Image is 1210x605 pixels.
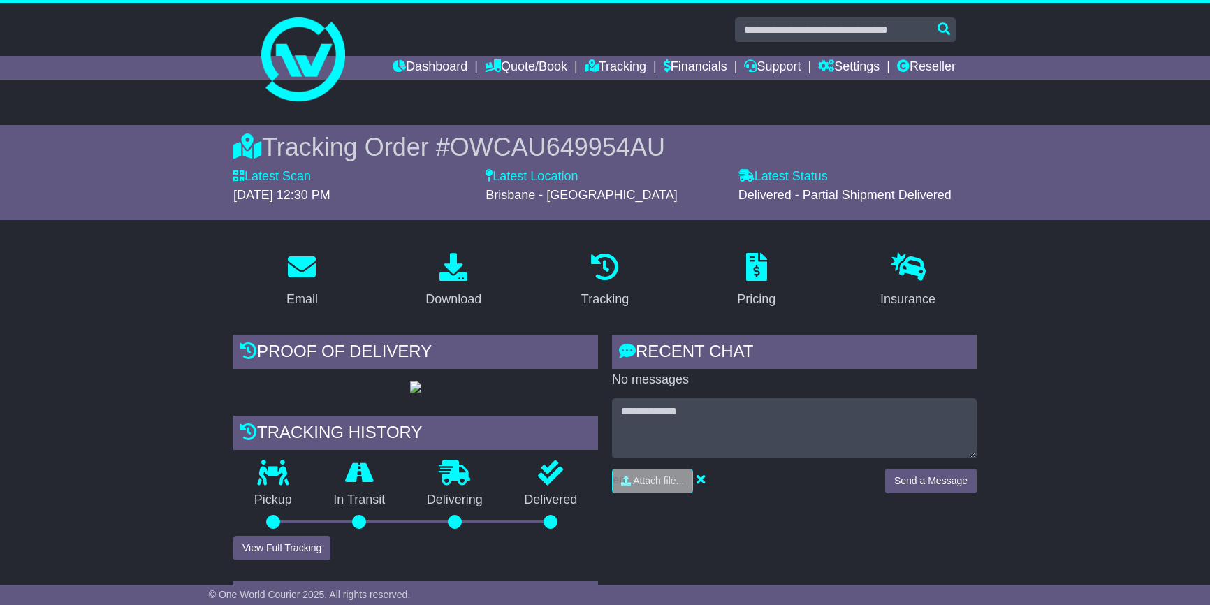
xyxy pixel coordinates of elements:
button: View Full Tracking [233,536,330,560]
span: OWCAU649954AU [450,133,665,161]
a: Dashboard [393,56,467,80]
a: Email [277,248,327,314]
p: In Transit [313,493,407,508]
div: Tracking Order # [233,132,977,162]
p: No messages [612,372,977,388]
a: Quote/Book [485,56,567,80]
button: Send a Message [885,469,977,493]
label: Latest Location [486,169,578,184]
div: Pricing [737,290,775,309]
div: RECENT CHAT [612,335,977,372]
a: Pricing [728,248,785,314]
label: Latest Scan [233,169,311,184]
a: Financials [664,56,727,80]
img: GetPodImage [410,381,421,393]
a: Insurance [871,248,945,314]
span: [DATE] 12:30 PM [233,188,330,202]
a: Tracking [572,248,638,314]
span: Brisbane - [GEOGRAPHIC_DATA] [486,188,677,202]
div: Proof of Delivery [233,335,598,372]
span: © One World Courier 2025. All rights reserved. [209,589,411,600]
div: Download [425,290,481,309]
p: Pickup [233,493,313,508]
label: Latest Status [738,169,828,184]
span: Delivered - Partial Shipment Delivered [738,188,952,202]
div: Tracking [581,290,629,309]
div: Tracking history [233,416,598,453]
a: Reseller [897,56,956,80]
p: Delivering [406,493,504,508]
p: Delivered [504,493,599,508]
div: Email [286,290,318,309]
a: Support [744,56,801,80]
a: Download [416,248,490,314]
a: Settings [818,56,880,80]
a: Tracking [585,56,646,80]
div: Insurance [880,290,935,309]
